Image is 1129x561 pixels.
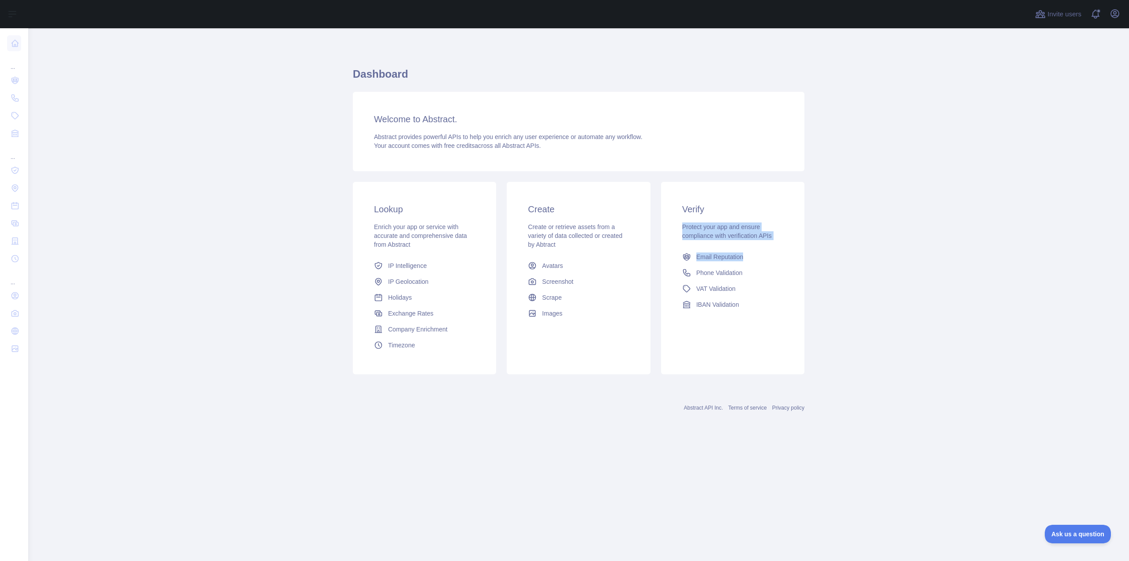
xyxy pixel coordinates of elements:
[679,249,787,265] a: Email Reputation
[524,290,632,305] a: Scrape
[370,321,479,337] a: Company Enrichment
[542,293,561,302] span: Scrape
[374,113,783,125] h3: Welcome to Abstract.
[353,67,804,88] h1: Dashboard
[696,284,736,293] span: VAT Validation
[1033,7,1083,21] button: Invite users
[374,203,475,215] h3: Lookup
[444,142,475,149] span: free credits
[682,203,783,215] h3: Verify
[388,325,448,334] span: Company Enrichment
[682,223,772,239] span: Protect your app and ensure compliance with verification APIs
[370,258,479,274] a: IP Intelligence
[528,223,622,248] span: Create or retrieve assets from a variety of data collected or created by Abtract
[728,405,766,411] a: Terms of service
[524,305,632,321] a: Images
[374,142,541,149] span: Your account comes with across all Abstract APIs.
[542,261,563,270] span: Avatars
[388,261,427,270] span: IP Intelligence
[1045,525,1111,543] iframe: Toggle Customer Support
[1047,9,1081,19] span: Invite users
[542,309,562,318] span: Images
[772,405,804,411] a: Privacy policy
[679,297,787,313] a: IBAN Validation
[370,337,479,353] a: Timezone
[524,274,632,290] a: Screenshot
[388,293,412,302] span: Holidays
[679,265,787,281] a: Phone Validation
[374,223,467,248] span: Enrich your app or service with accurate and comprehensive data from Abstract
[388,277,429,286] span: IP Geolocation
[370,305,479,321] a: Exchange Rates
[7,143,21,161] div: ...
[370,290,479,305] a: Holidays
[696,268,743,277] span: Phone Validation
[7,268,21,286] div: ...
[542,277,573,286] span: Screenshot
[696,252,744,261] span: Email Reputation
[388,341,415,350] span: Timezone
[370,274,479,290] a: IP Geolocation
[7,53,21,71] div: ...
[524,258,632,274] a: Avatars
[374,133,643,140] span: Abstract provides powerful APIs to help you enrich any user experience or automate any workflow.
[528,203,629,215] h3: Create
[684,405,723,411] a: Abstract API Inc.
[679,281,787,297] a: VAT Validation
[696,300,739,309] span: IBAN Validation
[388,309,434,318] span: Exchange Rates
